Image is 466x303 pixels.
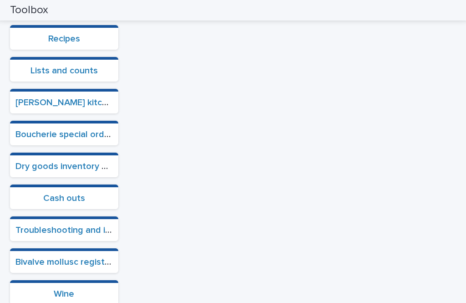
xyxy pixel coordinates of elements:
[10,4,48,17] h2: Toolbox
[48,34,80,43] a: Recipes
[43,194,85,203] a: Cash outs
[15,162,154,171] a: Dry goods inventory and ordering
[15,257,113,267] a: Bivalve mollusc register
[54,289,74,298] a: Wine
[15,226,152,235] a: Troubleshooting and instructions
[15,98,155,107] a: [PERSON_NAME] kitchen ordering
[30,66,98,75] a: Lists and counts
[15,130,117,139] a: Boucherie special orders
